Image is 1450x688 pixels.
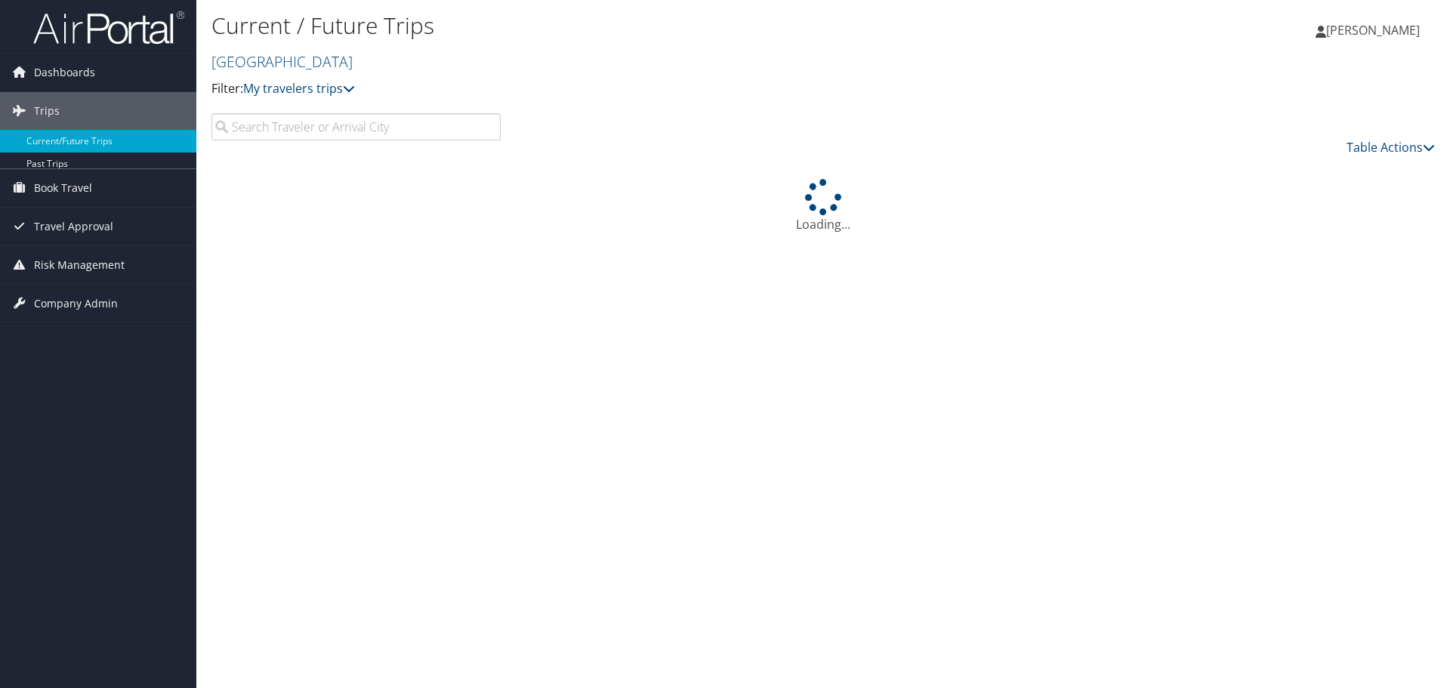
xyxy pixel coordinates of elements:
[211,79,1027,99] p: Filter:
[34,285,118,322] span: Company Admin
[34,169,92,207] span: Book Travel
[34,208,113,245] span: Travel Approval
[211,113,501,140] input: Search Traveler or Arrival City
[33,10,184,45] img: airportal-logo.png
[1326,22,1420,39] span: [PERSON_NAME]
[1347,139,1435,156] a: Table Actions
[211,10,1027,42] h1: Current / Future Trips
[243,80,355,97] a: My travelers trips
[1316,8,1435,53] a: [PERSON_NAME]
[34,54,95,91] span: Dashboards
[34,246,125,284] span: Risk Management
[34,92,60,130] span: Trips
[211,51,356,72] a: [GEOGRAPHIC_DATA]
[211,179,1435,233] div: Loading...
